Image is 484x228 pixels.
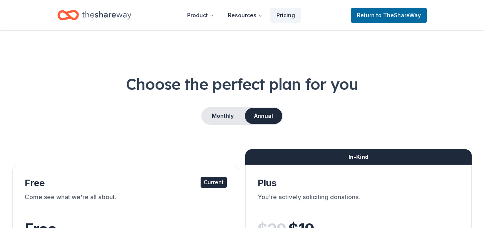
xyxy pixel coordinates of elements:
[245,149,472,165] div: In-Kind
[258,192,460,214] div: You're actively soliciting donations.
[258,177,460,189] div: Plus
[202,108,243,124] button: Monthly
[25,192,227,214] div: Come see what we're all about.
[181,6,301,24] nav: Main
[351,8,427,23] a: Returnto TheShareWay
[181,8,220,23] button: Product
[222,8,269,23] button: Resources
[376,12,421,18] span: to TheShareWay
[270,8,301,23] a: Pricing
[57,6,131,24] a: Home
[245,108,282,124] button: Annual
[357,11,421,20] span: Return
[12,73,472,95] h1: Choose the perfect plan for you
[201,177,227,188] div: Current
[25,177,227,189] div: Free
